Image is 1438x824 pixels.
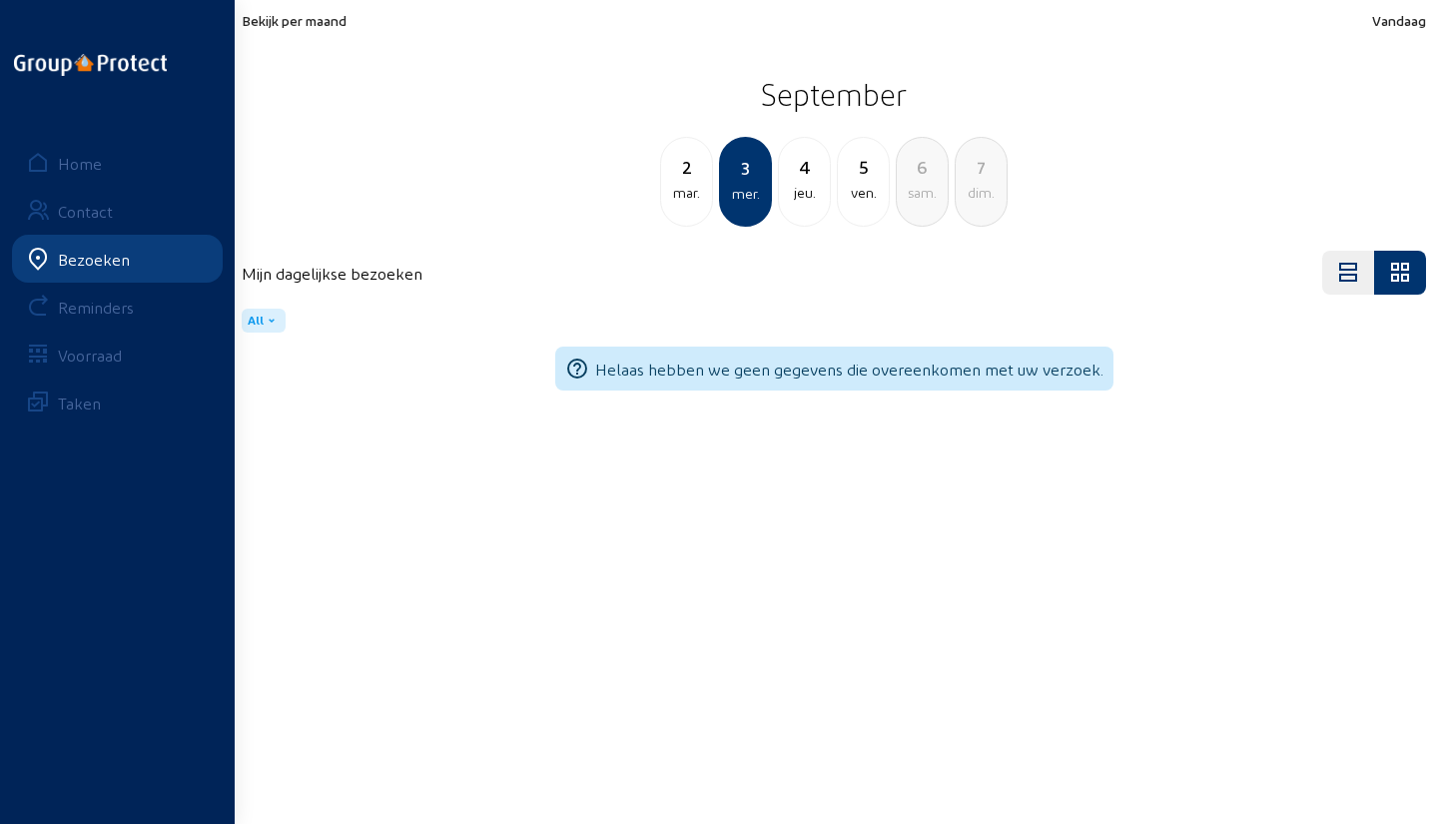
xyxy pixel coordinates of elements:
[956,181,1007,205] div: dim.
[661,181,712,205] div: mar.
[779,153,830,181] div: 4
[1372,12,1426,29] span: Vandaag
[248,313,264,329] span: All
[242,264,422,283] h4: Mijn dagelijkse bezoeken
[779,181,830,205] div: jeu.
[242,69,1426,119] h2: September
[956,153,1007,181] div: 7
[58,298,134,317] div: Reminders
[721,182,770,206] div: mer.
[838,153,889,181] div: 5
[897,181,948,205] div: sam.
[565,357,589,381] mat-icon: help_outline
[12,331,223,379] a: Voorraad
[14,54,167,76] img: logo-oneline.png
[897,153,948,181] div: 6
[58,394,101,412] div: Taken
[595,360,1103,379] span: Helaas hebben we geen gegevens die overeenkomen met uw verzoek.
[242,12,347,29] span: Bekijk per maand
[661,153,712,181] div: 2
[838,181,889,205] div: ven.
[12,379,223,426] a: Taken
[12,139,223,187] a: Home
[58,346,122,365] div: Voorraad
[58,250,130,269] div: Bezoeken
[12,283,223,331] a: Reminders
[58,154,102,173] div: Home
[12,235,223,283] a: Bezoeken
[12,187,223,235] a: Contact
[721,154,770,182] div: 3
[58,202,113,221] div: Contact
